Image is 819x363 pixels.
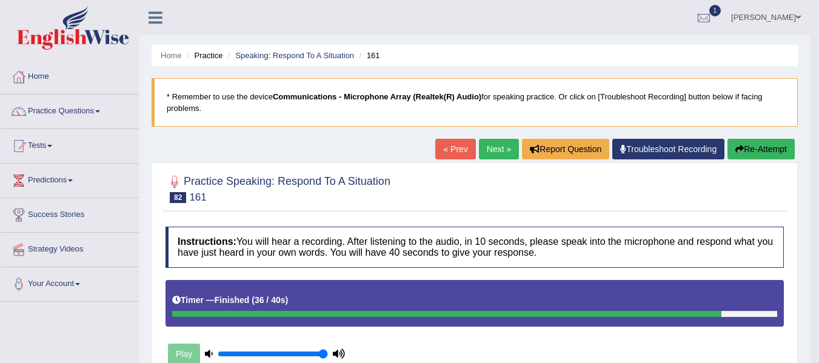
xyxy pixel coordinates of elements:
a: « Prev [435,139,475,159]
a: Tests [1,129,139,159]
a: Home [1,60,139,90]
li: 161 [356,50,380,61]
a: Speaking: Respond To A Situation [235,51,354,60]
span: 82 [170,192,186,203]
blockquote: * Remember to use the device for speaking practice. Or click on [Troubleshoot Recording] button b... [152,78,798,127]
b: 36 / 40s [255,295,286,305]
b: Instructions: [178,236,236,247]
a: Your Account [1,267,139,298]
button: Re-Attempt [727,139,795,159]
a: Strategy Videos [1,233,139,263]
b: Finished [215,295,250,305]
a: Home [161,51,182,60]
a: Predictions [1,164,139,194]
a: Practice Questions [1,95,139,125]
li: Practice [184,50,222,61]
b: Communications - Microphone Array (Realtek(R) Audio) [273,92,481,101]
small: 161 [189,191,206,203]
h5: Timer — [172,296,288,305]
span: 1 [709,5,721,16]
button: Report Question [522,139,609,159]
h4: You will hear a recording. After listening to the audio, in 10 seconds, please speak into the mic... [165,227,784,267]
b: ) [286,295,289,305]
a: Next » [479,139,519,159]
a: Success Stories [1,198,139,228]
h2: Practice Speaking: Respond To A Situation [165,173,390,203]
a: Troubleshoot Recording [612,139,724,159]
b: ( [252,295,255,305]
